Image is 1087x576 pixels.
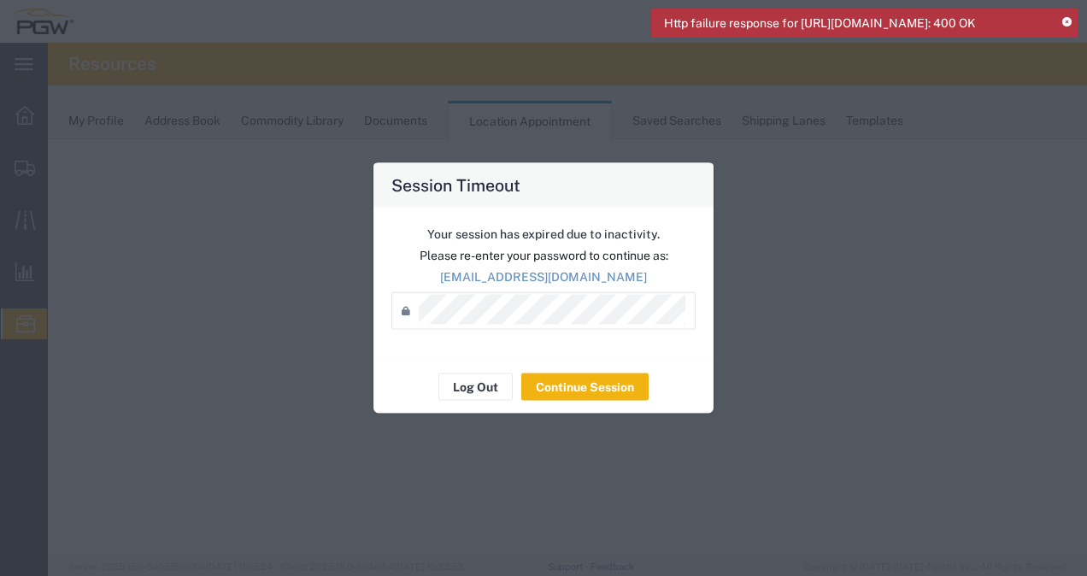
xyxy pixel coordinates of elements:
[664,15,976,32] span: Http failure response for [URL][DOMAIN_NAME]: 400 OK
[391,247,696,265] p: Please re-enter your password to continue as:
[391,173,520,197] h4: Session Timeout
[391,226,696,244] p: Your session has expired due to inactivity.
[438,373,513,401] button: Log Out
[391,268,696,286] p: [EMAIL_ADDRESS][DOMAIN_NAME]
[521,373,649,401] button: Continue Session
